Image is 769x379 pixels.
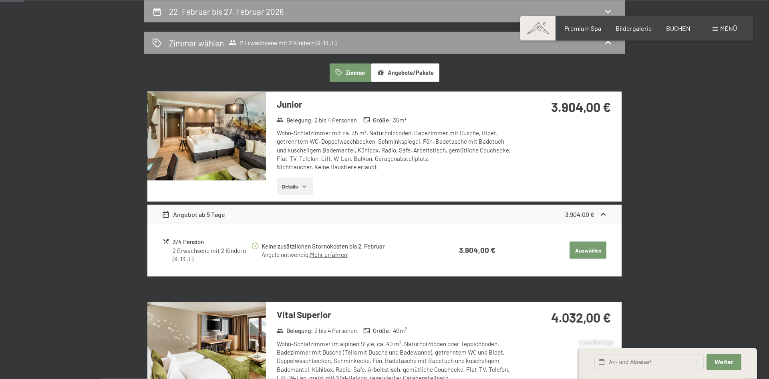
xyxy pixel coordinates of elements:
[277,309,515,321] h3: Vital Superior
[277,178,313,195] button: Details
[393,116,407,124] span: 35 m²
[666,24,690,32] a: BUCHEN
[565,211,594,218] strong: 3.904,00 €
[276,116,313,124] strong: Belegung :
[564,24,601,32] a: Premium Spa
[393,327,407,335] span: 40 m²
[715,359,733,366] span: Weiter
[310,251,347,258] a: Mehr erfahren
[551,310,611,325] strong: 4.032,00 €
[551,99,611,114] strong: 3.904,00 €
[363,116,391,124] strong: Größe :
[314,116,357,124] span: 2 bis 4 Personen
[277,98,515,110] h3: Junior
[616,24,652,32] a: Bildergalerie
[262,251,428,259] div: Angeld notwendig.
[147,92,266,180] img: mss_renderimg.php
[277,129,515,171] div: Wohn-Schlafzimmer mit ca. 35 m², Naturholzboden, Badezimmer mit Dusche, Bidet, getrenntem WC, Dop...
[707,354,741,371] button: Weiter
[363,327,391,335] strong: Größe :
[162,210,225,219] div: Angebot ab 5 Tage
[169,6,284,16] h2: 22. Februar bis 27. Februar 2026
[276,327,313,335] strong: Belegung :
[570,242,606,259] button: Auswählen
[371,64,439,82] button: Angebote/Pakete
[262,242,428,251] div: Keine zusätzlichen Stornokosten bis 2. Februar
[147,205,622,224] div: Angebot ab 5 Tage3.904,00 €
[459,245,495,255] strong: 3.904,00 €
[169,37,224,49] h2: Zimmer wählen
[720,24,737,32] span: Menü
[314,327,357,335] span: 2 bis 4 Personen
[330,64,371,82] button: Zimmer
[173,237,251,247] div: 3/4 Pension
[173,247,251,264] div: 2 Erwachsene mit 2 Kindern (9, 13 J.)
[229,39,336,47] span: 2 Erwachsene mit 2 Kindern (9, 13 J.)
[579,339,614,345] span: Schnellanfrage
